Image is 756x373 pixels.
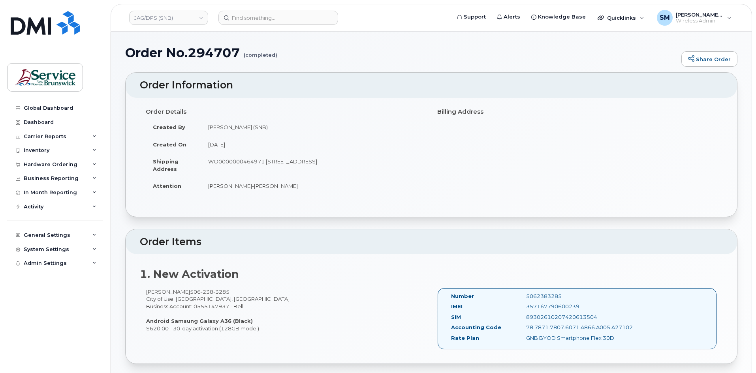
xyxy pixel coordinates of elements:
strong: 1. New Activation [140,268,239,281]
div: 357167790600239 [520,303,626,310]
label: Accounting Code [451,324,501,331]
h2: Order Items [140,236,723,247]
strong: Created By [153,124,185,130]
span: 238 [201,289,213,295]
h1: Order No.294707 [125,46,677,60]
strong: Android Samsung Galaxy A36 (Black) [146,318,253,324]
div: 89302610207420613504 [520,313,626,321]
div: 5062383285 [520,292,626,300]
div: GNB BYOD Smartphone Flex 30D [520,334,626,342]
small: (completed) [244,46,277,58]
h4: Billing Address [437,109,717,115]
td: WO0000000464971 [STREET_ADDRESS] [201,153,425,177]
strong: Attention [153,183,181,189]
div: [PERSON_NAME] City of Use: [GEOGRAPHIC_DATA], [GEOGRAPHIC_DATA] Business Account: 0555147937 - Be... [140,288,431,332]
strong: Shipping Address [153,158,179,172]
td: [PERSON_NAME]-[PERSON_NAME] [201,177,425,195]
span: 3285 [213,289,229,295]
label: Number [451,292,474,300]
h4: Order Details [146,109,425,115]
h2: Order Information [140,80,723,91]
label: Rate Plan [451,334,479,342]
td: [DATE] [201,136,425,153]
div: 78.7871.7807.6071.A866.A005.A27102 [520,324,626,331]
a: Share Order [681,51,737,67]
label: IMEI [451,303,463,310]
span: 506 [190,289,229,295]
label: SIM [451,313,461,321]
td: [PERSON_NAME] (SNB) [201,118,425,136]
strong: Created On [153,141,186,148]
